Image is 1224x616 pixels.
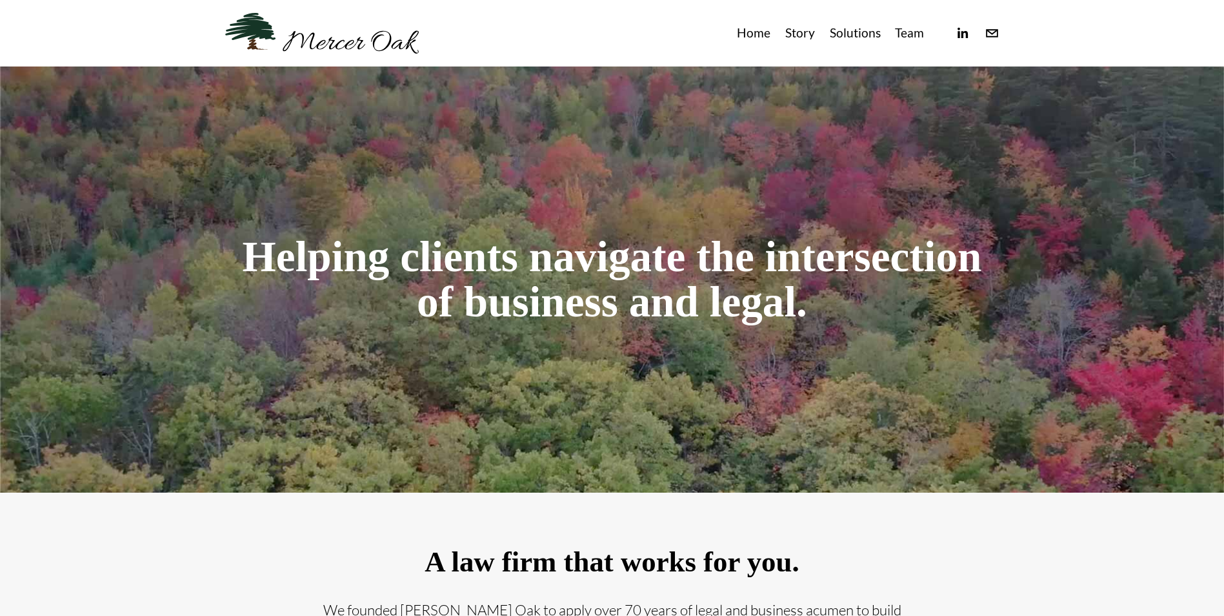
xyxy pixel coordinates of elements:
h1: Helping clients navigate the intersection of business and legal. [225,234,999,325]
a: Story [785,23,815,44]
a: info@merceroaklaw.com [985,26,999,41]
a: Team [895,23,924,44]
a: Home [737,23,770,44]
h2: A law firm that works for you. [322,546,903,579]
a: linkedin-unauth [955,26,970,41]
a: Solutions [830,23,881,44]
